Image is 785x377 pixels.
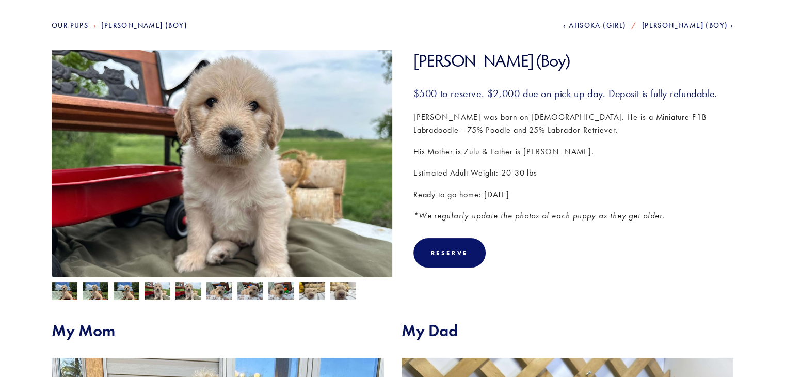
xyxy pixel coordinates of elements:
p: [PERSON_NAME] was born on [DEMOGRAPHIC_DATA]. He is a Miniature F1B Labradoodle - 75% Poodle and ... [413,111,734,137]
a: Ahsoka (Girl) [563,21,626,30]
p: Estimated Adult Weight: 20-30 lbs [413,166,734,180]
a: [PERSON_NAME] (Boy) [642,21,733,30]
h1: [PERSON_NAME] (Boy) [413,50,734,71]
span: Ahsoka (Girl) [569,21,626,30]
img: Luke Skywalker 6.jpg [145,282,170,302]
img: Luke Skywalker 7.jpg [175,282,201,302]
img: Luke Skywalker 1.jpg [299,281,325,301]
h3: $500 to reserve. $2,000 due on pick up day. Deposit is fully refundable. [413,87,734,100]
img: Luke Skywalker 7.jpg [52,50,392,306]
div: Reserve [413,238,486,268]
span: [PERSON_NAME] (Boy) [642,21,728,30]
em: *We regularly update the photos of each puppy as they get older. [413,211,665,221]
img: Luke Skywalker 2.jpg [330,281,356,301]
a: Our Pups [52,21,88,30]
h2: My Dad [402,321,734,340]
h2: My Mom [52,321,384,340]
div: Reserve [431,249,468,257]
img: Luke Skywalker 9.jpg [83,282,108,302]
img: Luke Skywalker 4.jpg [268,281,294,301]
img: Luke Skywalker 8.jpg [52,282,77,302]
a: [PERSON_NAME] (Boy) [101,21,187,30]
p: His Mother is Zulu & Father is [PERSON_NAME]. [413,145,734,159]
img: Luke Skywalker 10.jpg [114,282,139,302]
p: Ready to go home: [DATE] [413,188,734,201]
img: Luke Skywalker 3.jpg [237,281,263,301]
img: Luke Skywalker 5.jpg [206,281,232,301]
